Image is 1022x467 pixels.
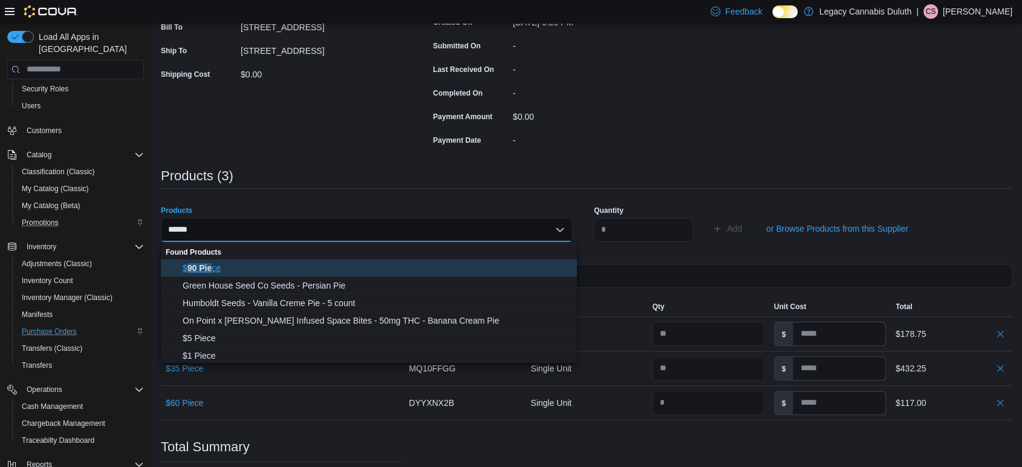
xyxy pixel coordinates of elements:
[22,148,56,162] button: Catalog
[166,398,203,408] button: $60 Piece
[12,97,149,114] button: Users
[241,41,403,56] div: [STREET_ADDRESS]
[161,22,183,32] label: Bill To
[526,322,647,346] div: Single Unit
[648,297,769,316] button: Qty
[22,276,73,286] span: Inventory Count
[161,242,577,260] div: Found Products
[2,122,149,139] button: Customers
[926,4,936,19] span: CS
[12,180,149,197] button: My Catalog (Classic)
[17,324,82,339] a: Purchase Orders
[17,273,144,288] span: Inventory Count
[774,302,806,312] span: Unit Cost
[17,307,57,322] a: Manifests
[22,419,105,428] span: Chargeback Management
[2,381,149,398] button: Operations
[22,402,83,411] span: Cash Management
[22,293,112,302] span: Inventory Manager (Classic)
[409,361,455,376] span: MQ10FFGG
[161,277,577,295] button: Green House Seed Co Seeds - Persian Pie
[17,198,85,213] a: My Catalog (Beta)
[653,302,665,312] span: Qty
[17,273,78,288] a: Inventory Count
[161,312,577,330] button: On Point x Cornell - Rosin Infused Space Bites - 50mg THC - Banana Cream Pie
[17,181,144,196] span: My Catalog (Classic)
[22,101,41,111] span: Users
[17,256,97,271] a: Adjustments (Classic)
[17,341,144,356] span: Transfers (Classic)
[727,223,742,235] span: Add
[17,256,144,271] span: Adjustments (Classic)
[433,88,483,98] label: Completed On
[526,356,647,380] div: Single Unit
[22,436,94,445] span: Traceabilty Dashboard
[513,107,675,122] div: $0.00
[24,5,78,18] img: Cova
[923,4,938,19] div: Calvin Stuart
[161,440,250,454] h3: Total Summary
[513,60,675,74] div: -
[775,322,793,345] label: $
[17,215,144,230] span: Promotions
[22,310,53,319] span: Manifests
[12,214,149,231] button: Promotions
[17,399,88,414] a: Cash Management
[22,167,95,177] span: Classification (Classic)
[17,416,110,431] a: Chargeback Management
[766,223,908,235] span: or Browse Products from this Supplier
[22,240,144,254] span: Inventory
[12,197,149,214] button: My Catalog (Beta)
[896,302,913,312] span: Total
[2,146,149,163] button: Catalog
[916,4,919,19] p: |
[22,123,67,138] a: Customers
[17,358,57,373] a: Transfers
[12,415,149,432] button: Chargeback Management
[17,99,144,113] span: Users
[594,206,623,215] label: Quantity
[433,112,492,122] label: Payment Amount
[161,347,577,365] button: $1 Piece
[17,399,144,414] span: Cash Management
[12,398,149,415] button: Cash Management
[12,432,149,449] button: Traceabilty Dashboard
[775,357,793,380] label: $
[22,344,82,353] span: Transfers (Classic)
[17,82,73,96] a: Security Roles
[2,238,149,255] button: Inventory
[433,136,481,145] label: Payment Date
[22,218,59,227] span: Promotions
[17,324,144,339] span: Purchase Orders
[17,358,144,373] span: Transfers
[161,46,187,56] label: Ship To
[22,148,144,162] span: Catalog
[17,433,144,448] span: Traceabilty Dashboard
[161,295,577,312] button: Humboldt Seeds - Vanilla Creme Pie - 5 count
[22,259,92,269] span: Adjustments (Classic)
[161,260,577,277] button: $90 Piece
[27,385,62,394] span: Operations
[12,80,149,97] button: Security Roles
[513,36,675,51] div: -
[12,255,149,272] button: Adjustments (Classic)
[761,217,913,241] button: or Browse Products from this Supplier
[241,65,403,79] div: $0.00
[161,330,577,347] button: $5 Piece
[819,4,912,19] p: Legacy Cannabis Duluth
[22,327,77,336] span: Purchase Orders
[708,217,747,241] button: Add
[17,416,144,431] span: Chargeback Management
[896,396,1007,410] div: $117.00
[526,297,647,316] button: Unit
[12,306,149,323] button: Manifests
[12,323,149,340] button: Purchase Orders
[27,150,51,160] span: Catalog
[17,290,117,305] a: Inventory Manager (Classic)
[17,165,144,179] span: Classification (Classic)
[772,5,798,18] input: Dark Mode
[12,340,149,357] button: Transfers (Classic)
[17,198,144,213] span: My Catalog (Beta)
[241,18,403,32] div: [STREET_ADDRESS]
[22,361,52,370] span: Transfers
